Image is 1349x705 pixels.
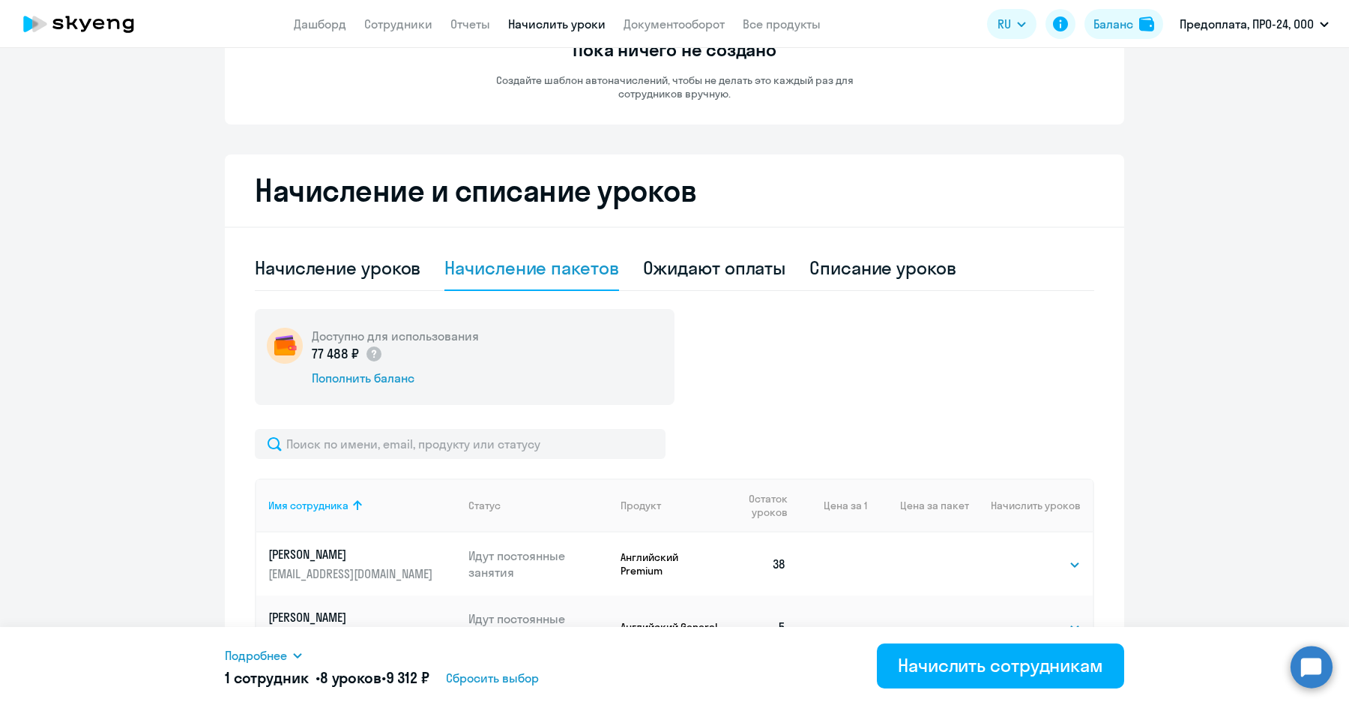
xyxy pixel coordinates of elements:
button: Балансbalance [1084,9,1163,39]
td: 38 [722,532,798,595]
div: Пополнить баланс [312,370,479,386]
div: Начисление уроков [255,256,420,280]
h5: 1 сотрудник • • [225,667,429,688]
p: Английский General [621,620,722,634]
button: RU [987,9,1036,39]
span: Остаток уроков [734,492,787,519]
a: Сотрудники [364,16,432,31]
div: Имя сотрудника [268,499,348,512]
span: Подробнее [225,646,287,664]
div: Статус [468,499,501,512]
a: Все продукты [743,16,821,31]
div: Статус [468,499,609,512]
div: Продукт [621,499,661,512]
a: [PERSON_NAME][EMAIL_ADDRESS][DOMAIN_NAME] [268,609,456,645]
a: Документооборот [624,16,725,31]
div: Начислить сотрудникам [898,653,1103,677]
a: [PERSON_NAME][EMAIL_ADDRESS][DOMAIN_NAME] [268,546,456,582]
th: Начислить уроков [969,478,1093,532]
div: Продукт [621,499,722,512]
div: Баланс [1093,15,1133,33]
p: [PERSON_NAME] [268,546,436,562]
p: Создайте шаблон автоначислений, чтобы не делать это каждый раз для сотрудников вручную. [465,73,884,100]
p: Предоплата, ПРО-24, ООО [1180,15,1314,33]
input: Поиск по имени, email, продукту или статусу [255,429,666,459]
a: Начислить уроки [508,16,606,31]
h5: Доступно для использования [312,328,479,344]
span: Сбросить выбор [446,669,539,687]
span: 8 уроков [320,668,381,687]
h2: Начисление и списание уроков [255,172,1094,208]
p: Идут постоянные занятия [468,610,609,643]
th: Цена за 1 [798,478,867,532]
button: Предоплата, ПРО-24, ООО [1172,6,1336,42]
p: Английский Premium [621,550,722,577]
h3: Пока ничего не создано [573,37,776,61]
span: 9 312 ₽ [386,668,429,687]
p: Идут постоянные занятия [468,547,609,580]
div: Начисление пакетов [444,256,618,280]
a: Дашборд [294,16,346,31]
a: Отчеты [450,16,490,31]
img: balance [1139,16,1154,31]
th: Цена за пакет [867,478,969,532]
span: RU [998,15,1011,33]
button: Начислить сотрудникам [877,643,1124,688]
div: Остаток уроков [734,492,798,519]
p: [EMAIL_ADDRESS][DOMAIN_NAME] [268,565,436,582]
td: 5 [722,595,798,658]
div: Имя сотрудника [268,499,456,512]
p: 77 488 ₽ [312,344,383,364]
img: wallet-circle.png [267,328,303,364]
div: Ожидают оплаты [643,256,786,280]
div: Списание уроков [809,256,956,280]
p: [PERSON_NAME] [268,609,436,625]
